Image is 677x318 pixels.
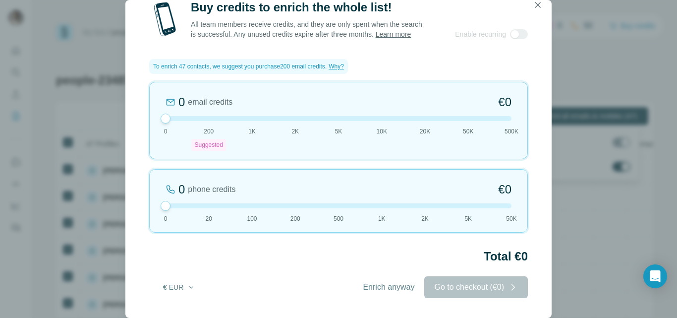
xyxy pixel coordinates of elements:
span: 500 [334,214,343,223]
span: 1K [378,214,386,223]
span: 0 [164,214,168,223]
span: €0 [498,94,511,110]
span: 50K [506,214,516,223]
div: 0 [178,182,185,197]
span: 1K [248,127,256,136]
span: Enable recurring [455,29,506,39]
span: 10K [377,127,387,136]
span: 5K [464,214,472,223]
span: email credits [188,96,232,108]
span: 2K [421,214,429,223]
div: Suggested [192,139,226,151]
span: phone credits [188,184,235,195]
div: Open Intercom Messenger [643,264,667,288]
span: 200 [290,214,300,223]
span: 2K [291,127,299,136]
span: 20K [420,127,430,136]
button: Enrich anyway [353,276,424,298]
span: Why? [329,63,344,70]
div: 0 [178,94,185,110]
span: 200 [204,127,214,136]
span: €0 [498,182,511,197]
span: 500K [505,127,518,136]
span: 100 [247,214,257,223]
span: Enrich anyway [363,281,414,293]
span: To enrich 47 contacts, we suggest you purchase 200 email credits . [153,62,327,71]
span: 0 [164,127,168,136]
h2: Total €0 [149,249,528,264]
span: 20 [206,214,212,223]
p: All team members receive credits, and they are only spent when the search is successful. Any unus... [191,19,423,39]
span: 5K [335,127,342,136]
a: Learn more [376,30,411,38]
span: 50K [463,127,473,136]
button: € EUR [156,278,202,296]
